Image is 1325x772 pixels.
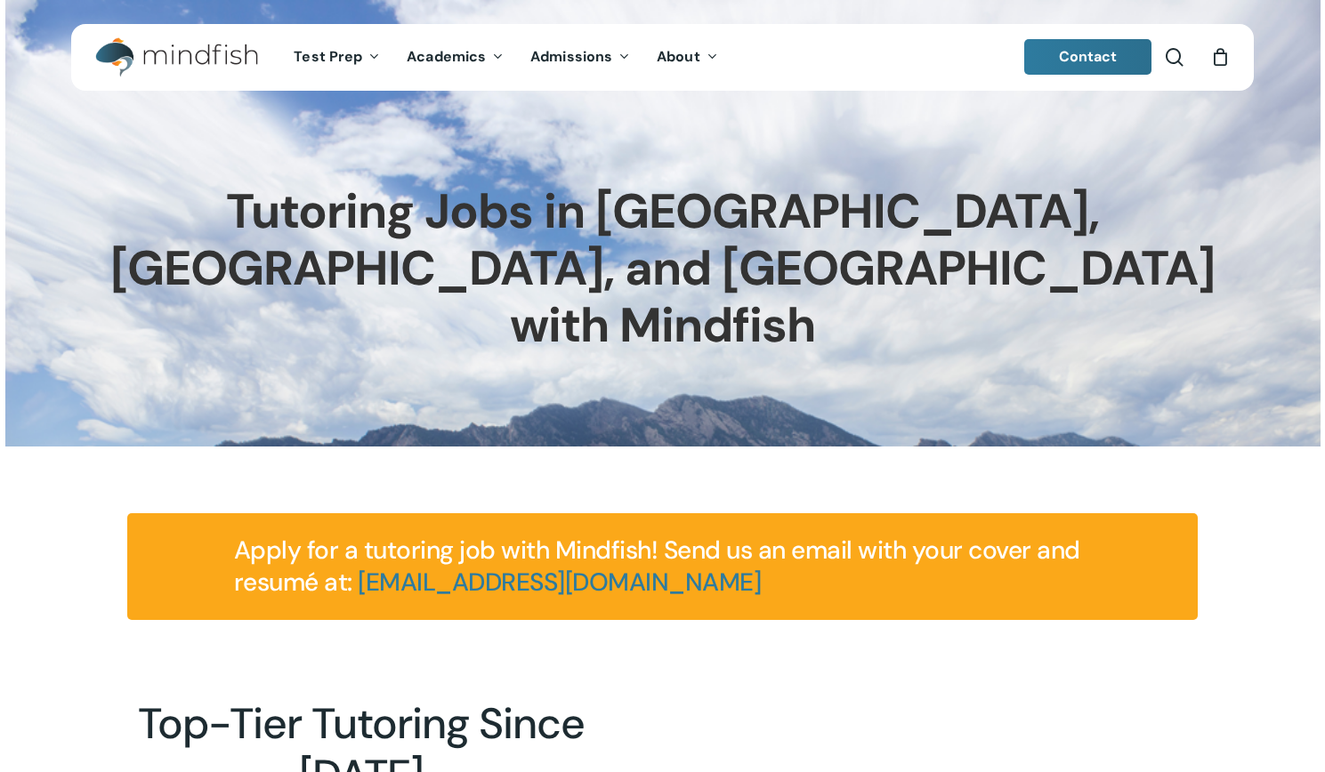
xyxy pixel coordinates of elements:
[280,24,731,91] nav: Main Menu
[234,534,1080,599] span: Apply for a tutoring job with Mindfish! Send us an email with your cover and resumé at:
[1024,39,1152,75] a: Contact
[530,47,612,66] span: Admissions
[1059,47,1118,66] span: Contact
[517,50,643,65] a: Admissions
[71,24,1254,91] header: Main Menu
[1210,47,1230,67] a: Cart
[110,180,1215,357] span: Tutoring Jobs in [GEOGRAPHIC_DATA], [GEOGRAPHIC_DATA], and [GEOGRAPHIC_DATA] with Mindfish
[407,47,486,66] span: Academics
[643,50,731,65] a: About
[358,566,761,599] a: [EMAIL_ADDRESS][DOMAIN_NAME]
[393,50,517,65] a: Academics
[280,50,393,65] a: Test Prep
[657,47,700,66] span: About
[294,47,362,66] span: Test Prep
